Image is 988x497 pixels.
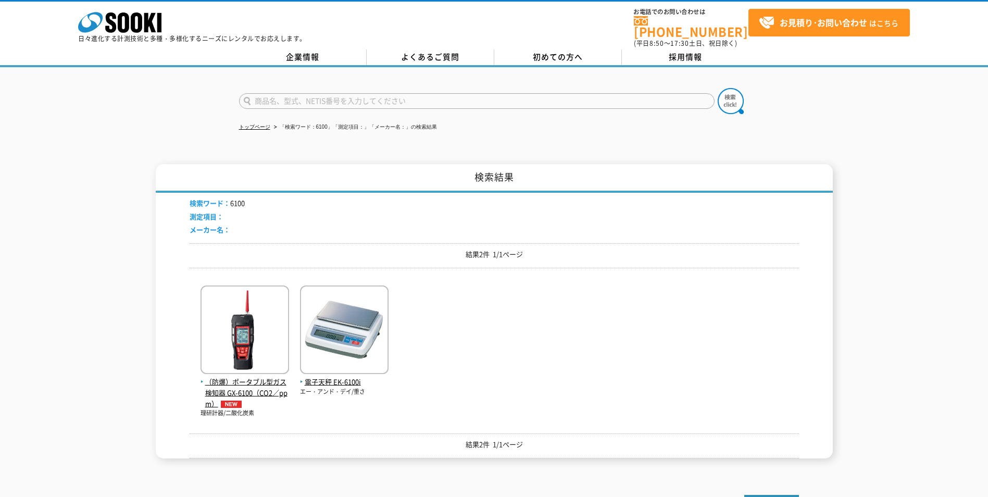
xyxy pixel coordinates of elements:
strong: お見積り･お問い合わせ [780,16,867,29]
span: 8:50 [649,39,664,48]
span: メーカー名： [190,225,230,234]
a: トップページ [239,124,270,130]
span: 17:30 [670,39,689,48]
p: 結果2件 1/1ページ [190,439,799,450]
span: 電子天秤 EK-6100i [300,377,389,388]
a: [PHONE_NUMBER] [634,16,748,38]
a: 初めての方へ [494,49,622,65]
span: はこちら [759,15,898,31]
a: よくあるご質問 [367,49,494,65]
img: EK-6100i [300,285,389,377]
span: (平日 ～ 土日、祝日除く) [634,39,737,48]
p: 結果2件 1/1ページ [190,249,799,260]
p: 理研計器/二酸化炭素 [201,409,289,418]
a: 電子天秤 EK-6100i [300,366,389,388]
img: NEW [218,401,244,408]
input: 商品名、型式、NETIS番号を入力してください [239,93,715,109]
span: 初めての方へ [533,51,583,63]
a: 企業情報 [239,49,367,65]
img: GX-6100（CO2／ppm） [201,285,289,377]
a: （防爆）ポータブル型ガス検知器 GX-6100（CO2／ppm）NEW [201,366,289,409]
a: 採用情報 [622,49,749,65]
span: お電話でのお問い合わせは [634,9,748,15]
span: 測定項目： [190,212,223,221]
a: お見積り･お問い合わせはこちら [748,9,910,36]
p: 日々進化する計測技術と多種・多様化するニーズにレンタルでお応えします。 [78,35,306,42]
span: （防爆）ポータブル型ガス検知器 GX-6100（CO2／ppm） [201,377,289,409]
li: 6100 [190,198,245,209]
li: 「検索ワード：6100」「測定項目：」「メーカー名：」の検索結果 [272,122,437,133]
h1: 検索結果 [156,164,833,193]
span: 検索ワード： [190,198,230,208]
img: btn_search.png [718,88,744,114]
p: エー・アンド・デイ/重さ [300,388,389,396]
